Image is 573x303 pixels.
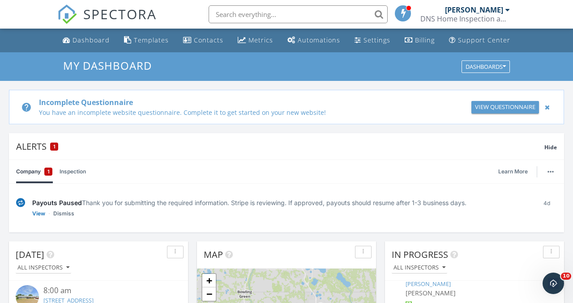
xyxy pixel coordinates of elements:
div: Support Center [458,36,510,44]
button: All Inspectors [392,262,447,274]
div: 4d [537,198,557,218]
div: Dashboards [466,63,506,70]
span: [DATE] [16,248,44,261]
a: Contacts [180,32,227,49]
div: All Inspectors [393,265,445,271]
a: Dashboard [59,32,113,49]
div: 8:00 am [43,285,168,296]
div: Billing [415,36,435,44]
div: Metrics [248,36,273,44]
div: Incomplete Questionnaire [39,97,467,108]
a: Templates [120,32,172,49]
i: help [21,102,32,113]
div: Dashboard [73,36,110,44]
div: View Questionnaire [475,103,535,112]
div: Templates [134,36,169,44]
div: Settings [363,36,390,44]
span: [PERSON_NAME] [406,289,456,297]
a: Learn More [498,167,533,176]
button: Dashboards [462,60,510,73]
iframe: Intercom live chat [543,273,564,294]
span: My Dashboard [63,58,152,73]
a: Automations (Basic) [284,32,344,49]
a: View [32,209,45,218]
span: In Progress [392,248,448,261]
a: Billing [401,32,438,49]
span: Payouts Paused [32,199,82,206]
a: Dismiss [53,209,74,218]
span: SPECTORA [83,4,157,23]
span: Hide [544,143,557,151]
div: You have an incomplete website questionnaire. Complete it to get started on your new website! [39,108,467,117]
div: Alerts [16,140,544,152]
a: Metrics [234,32,277,49]
a: Inspection [60,160,86,183]
a: View Questionnaire [471,101,539,114]
span: 10 [561,273,571,280]
span: Map [204,248,223,261]
span: 1 [47,167,50,176]
div: All Inspectors [17,265,69,271]
img: ellipsis-632cfdd7c38ec3a7d453.svg [547,171,554,173]
div: Thank you for submitting the required information. Stripe is reviewing. If approved, payouts shou... [32,198,530,207]
img: The Best Home Inspection Software - Spectora [57,4,77,24]
button: All Inspectors [16,262,71,274]
a: Company [16,160,52,183]
div: Automations [298,36,340,44]
a: Settings [351,32,394,49]
a: [STREET_ADDRESS][PERSON_NAME][PERSON_NAME] [406,271,501,287]
a: Support Center [445,32,514,49]
div: DNS Home Inspection and Consulting [420,14,510,23]
img: under-review-2fe708636b114a7f4b8d.svg [16,198,25,207]
input: Search everything... [209,5,388,23]
a: SPECTORA [57,12,157,31]
div: Contacts [194,36,223,44]
span: 1 [53,143,56,150]
div: [PERSON_NAME] [445,5,503,14]
a: Zoom out [202,287,216,301]
a: Zoom in [202,274,216,287]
